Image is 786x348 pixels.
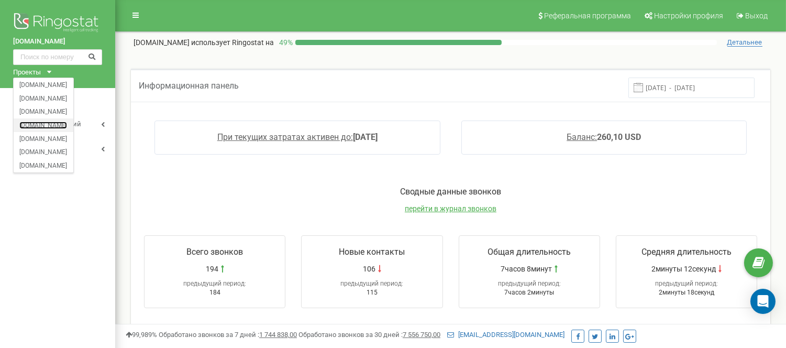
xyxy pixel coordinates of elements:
a: [DOMAIN_NAME] [19,149,67,155]
a: [DOMAIN_NAME] [19,122,67,127]
span: Новые контакты [339,247,405,257]
a: [DOMAIN_NAME] [19,95,67,101]
a: [DOMAIN_NAME] [19,82,67,87]
span: Информационная панель [139,81,239,91]
span: Настройки профиля [654,12,723,20]
div: Open Intercom Messenger [750,289,776,314]
span: предыдущий период: [655,280,718,287]
span: предыдущий период: [498,280,561,287]
span: При текущих затратах активен до: [217,132,353,142]
span: Всего звонков [186,247,243,257]
span: предыдущий период: [183,280,246,287]
span: Обработано звонков за 7 дней : [159,331,297,339]
span: Сводные данные звонков [400,187,501,197]
span: Баланс: [567,132,597,142]
span: 184 [209,289,220,296]
span: Реферальная программа [544,12,631,20]
a: [DOMAIN_NAME] [19,109,67,114]
span: 115 [367,289,378,296]
span: Выход [745,12,768,20]
img: Ringostat logo [13,10,102,37]
span: 99,989% [126,331,157,339]
span: предыдущий период: [340,280,403,287]
span: использует Ringostat на [191,38,274,47]
a: [DOMAIN_NAME] [19,163,67,168]
u: 1 744 838,00 [259,331,297,339]
a: [DOMAIN_NAME] [19,136,67,141]
u: 7 556 750,00 [403,331,440,339]
span: 7часов 2минуты [504,289,554,296]
span: Обработано звонков за 30 дней : [298,331,440,339]
p: [DOMAIN_NAME] [134,37,274,48]
input: Поиск по номеру [13,49,102,65]
a: При текущих затратах активен до:[DATE] [217,132,378,142]
a: [EMAIL_ADDRESS][DOMAIN_NAME] [447,331,564,339]
span: 2минуты 18секунд [659,289,714,296]
span: Детальнее [727,38,762,47]
a: [DOMAIN_NAME] [13,37,102,47]
div: Проекты [13,68,41,78]
span: 7часов 8минут [501,264,552,274]
a: перейти в журнал звонков [405,204,496,213]
span: Общая длительность [488,247,571,257]
span: 2минуты 12секунд [651,264,716,274]
p: 49 % [274,37,295,48]
span: 106 [363,264,375,274]
span: Средняя длительность [641,247,732,257]
span: 194 [206,264,218,274]
a: Баланс:260,10 USD [567,132,641,142]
